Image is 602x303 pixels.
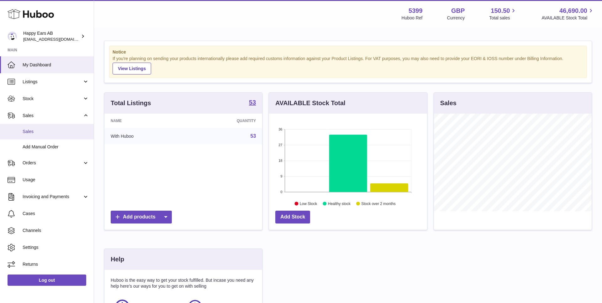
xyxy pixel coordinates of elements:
span: Channels [23,228,89,234]
img: 3pl@happyearsearplugs.com [8,32,17,41]
span: Sales [23,129,89,135]
strong: GBP [451,7,465,15]
a: Add products [111,211,172,223]
span: Stock [23,96,82,102]
a: 46,690.00 AVAILABLE Stock Total [541,7,594,21]
h3: AVAILABLE Stock Total [275,99,345,107]
span: Listings [23,79,82,85]
span: Add Manual Order [23,144,89,150]
text: 18 [279,159,283,162]
text: 9 [281,174,283,178]
span: Total sales [489,15,517,21]
a: 150.50 Total sales [489,7,517,21]
td: With Huboo [104,128,188,144]
div: Happy Ears AB [23,30,80,42]
a: Add Stock [275,211,310,223]
span: 150.50 [491,7,510,15]
span: Returns [23,261,89,267]
a: 53 [249,99,256,107]
h3: Sales [440,99,457,107]
h3: Total Listings [111,99,151,107]
div: Currency [447,15,465,21]
span: Usage [23,177,89,183]
text: Healthy stock [328,201,351,206]
text: Stock over 2 months [362,201,396,206]
div: Huboo Ref [402,15,423,21]
span: Sales [23,113,82,119]
p: Huboo is the easy way to get your stock fulfilled. But incase you need any help here's our ways f... [111,277,256,289]
text: 27 [279,143,283,147]
h3: Help [111,255,124,264]
text: Low Stock [300,201,317,206]
text: 0 [281,190,283,194]
span: My Dashboard [23,62,89,68]
span: Orders [23,160,82,166]
text: 36 [279,127,283,131]
a: View Listings [113,63,151,74]
span: AVAILABLE Stock Total [541,15,594,21]
a: 53 [251,133,256,139]
div: If you're planning on sending your products internationally please add required customs informati... [113,56,584,74]
a: Log out [8,275,86,286]
span: Invoicing and Payments [23,194,82,200]
span: Settings [23,244,89,250]
span: 46,690.00 [559,7,587,15]
strong: Notice [113,49,584,55]
th: Name [104,114,188,128]
strong: 53 [249,99,256,105]
strong: 5399 [409,7,423,15]
span: Cases [23,211,89,217]
th: Quantity [188,114,262,128]
span: [EMAIL_ADDRESS][DOMAIN_NAME] [23,37,92,42]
